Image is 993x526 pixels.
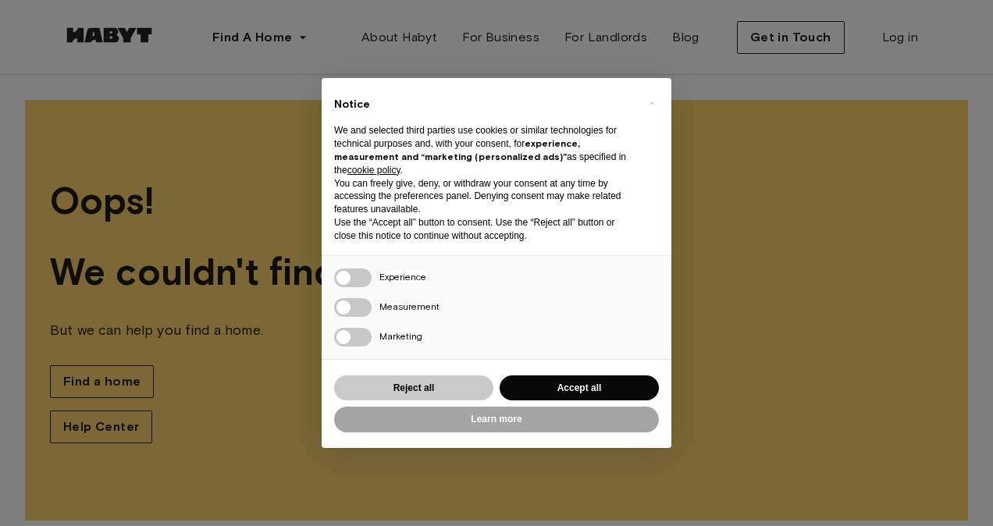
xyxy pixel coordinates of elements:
p: You can freely give, deny, or withdraw your consent at any time by accessing the preferences pane... [334,177,634,216]
span: Measurement [379,300,440,312]
span: Marketing [379,330,422,342]
strong: experience, measurement and “marketing (personalized ads)” [334,137,580,162]
span: × [649,94,654,112]
a: cookie policy [347,165,400,176]
button: Close this notice [639,91,664,116]
p: Use the “Accept all” button to consent. Use the “Reject all” button or close this notice to conti... [334,216,634,243]
p: We and selected third parties use cookies or similar technologies for technical purposes and, wit... [334,124,634,176]
span: Experience [379,271,426,283]
button: Reject all [334,375,493,401]
h2: Notice [334,97,634,112]
button: Accept all [500,375,659,401]
button: Learn more [334,407,659,432]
